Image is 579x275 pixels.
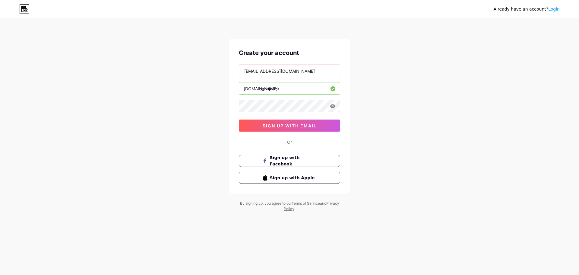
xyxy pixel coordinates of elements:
[239,48,340,57] div: Create your account
[239,155,340,167] button: Sign up with Facebook
[239,120,340,132] button: sign up with email
[270,175,317,181] span: Sign up with Apple
[292,201,320,206] a: Terms of Service
[494,6,560,12] div: Already have an account?
[239,172,340,184] button: Sign up with Apple
[239,65,340,77] input: Email
[238,201,341,212] div: By signing up, you agree to our and .
[244,85,279,92] div: [DOMAIN_NAME]/
[287,139,292,145] div: Or
[548,7,560,11] a: Login
[270,155,317,167] span: Sign up with Facebook
[239,82,340,94] input: username
[263,123,317,128] span: sign up with email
